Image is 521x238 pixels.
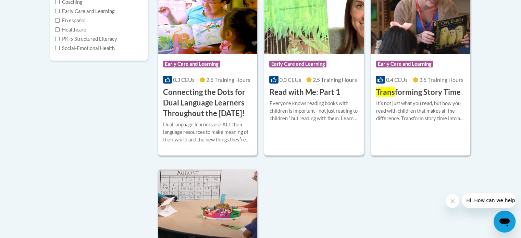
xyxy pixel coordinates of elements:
label: PK-5 Structured Literacy [55,35,117,43]
span: Early Care and Learning [163,61,220,67]
input: Checkbox for Options [55,37,60,41]
span: 0.4 CEUs [386,76,408,83]
div: Dual language learners use ALL their language resources to make meaning of their world and the ne... [163,121,252,143]
iframe: Button to launch messaging window [494,211,516,233]
input: Checkbox for Options [55,46,60,50]
span: 3.5 Training Hours [419,76,463,83]
h3: forming Story Time [376,87,460,98]
input: Checkbox for Options [55,18,60,23]
span: Early Care and Learning [269,61,326,67]
label: Early Care and Learning [55,8,114,15]
div: Itʹs not just what you read, but how you read with children that makes all the difference. Transf... [376,100,465,122]
iframe: Close message [446,194,459,208]
h3: Read with Me: Part 1 [269,87,340,98]
span: Trans [376,87,395,97]
span: Early Care and Learning [376,61,433,67]
span: 2.5 Training Hours [313,76,357,83]
h3: Connecting the Dots for Dual Language Learners Throughout the [DATE]! [163,87,252,118]
span: 0.3 CEUs [280,76,301,83]
span: 2.5 Training Hours [206,76,250,83]
label: Social-Emotional Health [55,45,115,52]
input: Checkbox for Options [55,9,60,13]
label: Healthcare [55,26,86,34]
iframe: Message from company [462,193,516,208]
div: Everyone knows reading books with children is important - not just reading to children ʹ but read... [269,100,359,122]
span: Hi. How can we help? [4,5,55,10]
input: Checkbox for Options [55,27,60,32]
span: 0.3 CEUs [173,76,195,83]
label: En español [55,17,86,24]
